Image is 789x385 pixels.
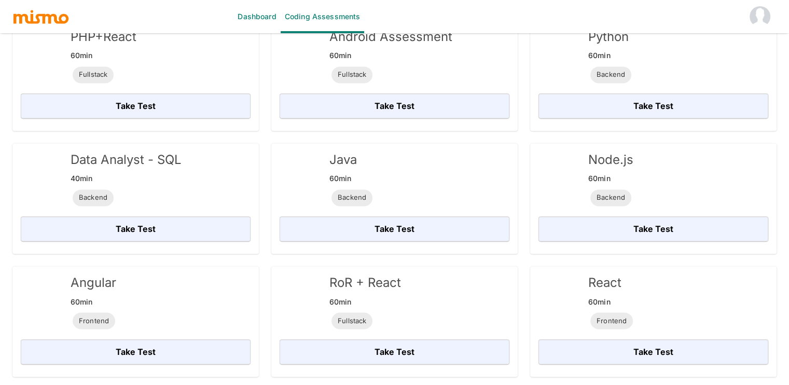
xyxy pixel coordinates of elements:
button: Take Test [538,216,768,241]
h5: Android Assessment [329,29,452,45]
button: Take Test [21,216,251,241]
h5: Data Analyst - SQL [71,152,182,168]
h6: 40 min [71,172,182,185]
button: Take Test [280,339,509,364]
h6: 60 min [329,172,375,185]
h5: Python [588,29,633,45]
h5: Node.js [588,152,633,168]
span: Backend [590,192,631,203]
span: Fullstack [331,316,372,326]
span: Frontend [590,316,633,326]
span: Fullstack [331,70,372,80]
h5: Angular [71,274,117,291]
h6: 60 min [329,296,401,308]
button: Take Test [538,93,768,118]
h6: 60 min [588,172,633,185]
h6: 60 min [588,49,633,62]
button: Take Test [538,339,768,364]
h6: 60 min [71,296,117,308]
span: Fullstack [73,70,114,80]
h6: 60 min [588,296,635,308]
h5: PHP+React [71,29,136,45]
img: ABHISHEK SHARMA [750,6,770,27]
button: Take Test [21,93,251,118]
button: Take Test [280,216,509,241]
img: logo [12,9,70,24]
h5: RoR + React [329,274,401,291]
h6: 60 min [71,49,136,62]
h6: 60 min [329,49,452,62]
span: Backend [331,192,372,203]
span: Backend [590,70,631,80]
span: Frontend [73,316,115,326]
button: Take Test [280,93,509,118]
button: Take Test [21,339,251,364]
span: Backend [73,192,114,203]
h5: Java [329,152,375,168]
h5: React [588,274,635,291]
